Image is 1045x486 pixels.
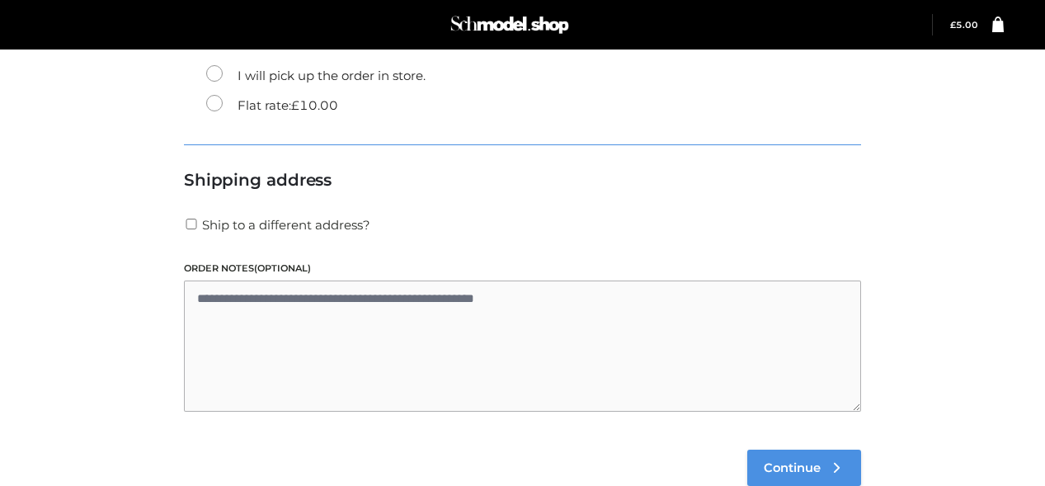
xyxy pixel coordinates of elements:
img: Schmodel Admin 964 [448,8,572,41]
input: Ship to a different address? [184,219,199,229]
span: Continue [764,460,821,475]
label: I will pick up the order in store. [206,65,426,87]
span: Ship to a different address? [202,217,370,233]
span: (optional) [254,262,311,274]
label: Order notes [184,261,861,276]
span: £ [291,97,299,113]
h3: Shipping address [184,170,861,190]
label: Flat rate: [206,95,338,116]
a: Continue [747,450,861,486]
bdi: 5.00 [950,20,978,31]
a: £5.00 [950,20,978,31]
span: £ [950,20,956,31]
bdi: 10.00 [291,97,338,113]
